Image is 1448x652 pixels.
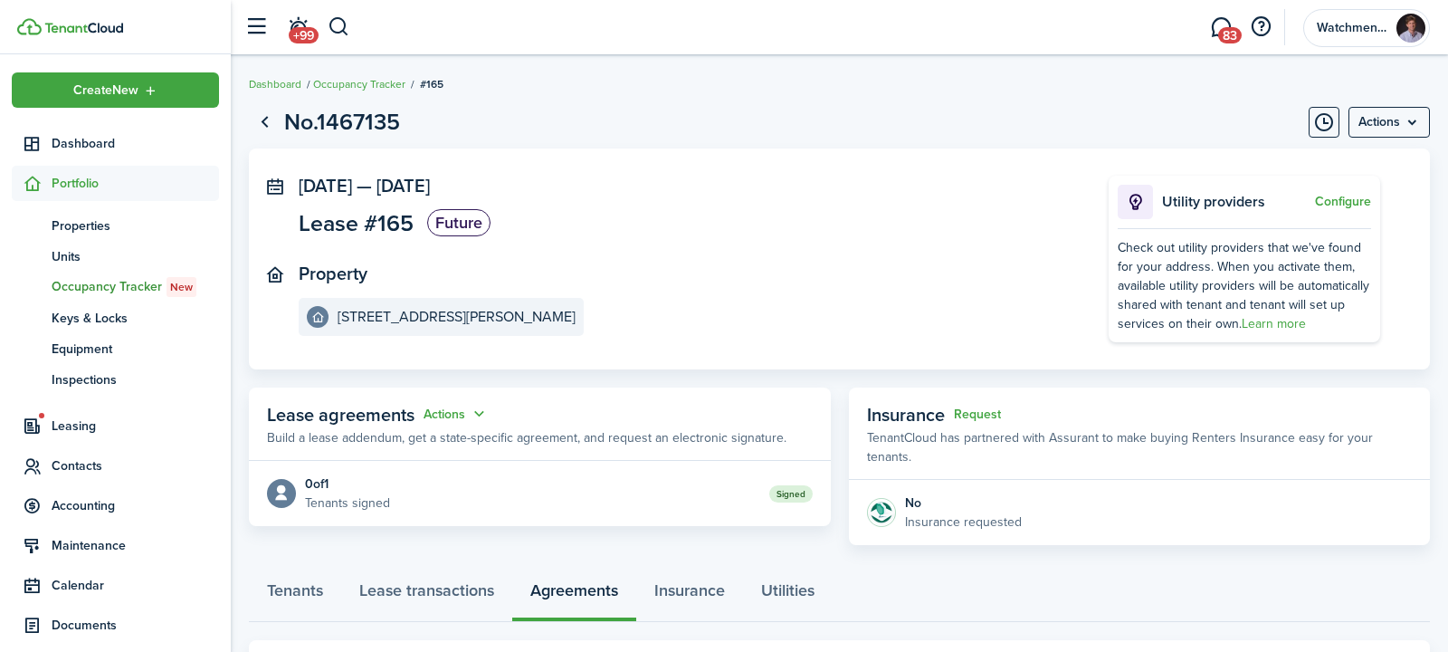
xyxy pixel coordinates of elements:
span: Portfolio [52,174,219,193]
a: Go back [249,107,280,138]
img: Insurance protection [867,498,896,527]
e-details-info-title: [STREET_ADDRESS][PERSON_NAME] [338,309,576,325]
p: Build a lease addendum, get a state-specific agreement, and request an electronic signature. [267,428,786,447]
a: Keys & Locks [12,302,219,333]
span: Create New [73,84,138,97]
a: Utilities [743,568,833,622]
button: Open sidebar [239,10,273,44]
a: Units [12,241,219,272]
button: Open menu [1348,107,1430,138]
img: Watchmen Property Management [1396,14,1425,43]
menu-btn: Actions [1348,107,1430,138]
span: Inspections [52,370,219,389]
span: Calendar [52,576,219,595]
span: Equipment [52,340,219,359]
a: Properties [12,210,219,241]
a: Dashboard [12,126,219,161]
a: Tenants [249,568,341,622]
p: Utility providers [1162,191,1310,213]
button: Actions [424,404,489,425]
a: Occupancy TrackerNew [12,272,219,302]
span: 83 [1218,27,1242,43]
span: Keys & Locks [52,309,219,328]
button: Search [328,12,350,43]
span: Insurance [867,401,945,428]
div: No [905,494,1022,513]
button: Open menu [12,72,219,108]
a: Dashboard [249,76,301,92]
button: Open resource center [1245,12,1276,43]
span: Accounting [52,496,219,515]
a: Notifications [281,5,315,51]
span: [DATE] [299,172,352,199]
span: [DATE] [376,172,430,199]
p: Insurance requested [905,513,1022,532]
span: +99 [289,27,319,43]
status: Future [427,209,491,236]
span: Contacts [52,456,219,475]
button: Request [954,407,1001,422]
span: New [170,279,193,295]
p: TenantCloud has partnered with Assurant to make buying Renters Insurance easy for your tenants. [867,428,1413,466]
span: Units [52,247,219,266]
div: Check out utility providers that we've found for your address. When you activate them, available ... [1118,238,1371,333]
button: Open menu [424,404,489,425]
span: Watchmen Property Management [1317,22,1389,34]
img: TenantCloud [17,18,42,35]
span: — [357,172,372,199]
a: Equipment [12,333,219,364]
button: Timeline [1309,107,1339,138]
span: Occupancy Tracker [52,277,219,297]
div: 0 of 1 [305,475,390,494]
button: Configure [1315,195,1371,209]
span: Documents [52,616,219,635]
a: Learn more [1242,314,1306,333]
status: Signed [769,485,813,503]
p: Tenants signed [305,494,390,513]
span: Lease agreements [267,401,414,428]
a: Insurance [636,568,743,622]
span: Leasing [52,417,219,436]
span: Lease #165 [299,212,414,235]
h1: No.1467135 [284,105,400,139]
span: Maintenance [52,536,219,555]
span: Dashboard [52,134,219,153]
a: Inspections [12,364,219,395]
img: TenantCloud [44,23,123,34]
a: Messaging [1204,5,1238,51]
a: Lease transactions [341,568,512,622]
span: #165 [420,76,443,92]
span: Properties [52,216,219,235]
panel-main-title: Property [299,264,367,284]
a: Occupancy Tracker [313,76,405,92]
